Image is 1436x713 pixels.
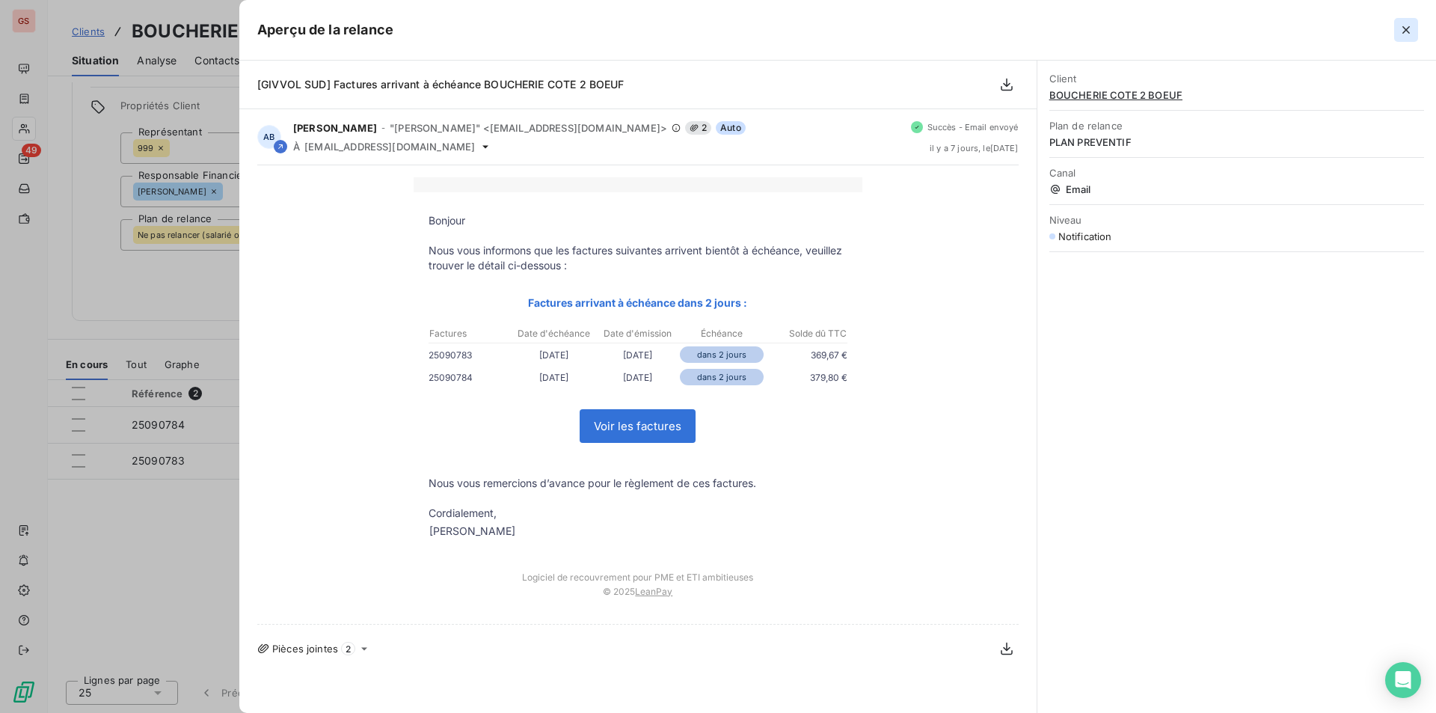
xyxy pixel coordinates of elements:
td: Logiciel de recouvrement pour PME et ETI ambitieuses [414,557,862,583]
div: [PERSON_NAME] [429,524,515,539]
span: Notification [1058,230,1112,242]
p: dans 2 jours [680,369,764,385]
a: LeanPay [635,586,672,597]
span: - [381,123,385,132]
span: Client [1049,73,1424,85]
p: 25090784 [429,370,512,385]
p: 379,80 € [764,370,847,385]
span: Succès - Email envoyé [927,123,1019,132]
p: [DATE] [512,370,596,385]
span: Plan de relance [1049,120,1424,132]
div: Open Intercom Messenger [1385,662,1421,698]
p: Factures [429,327,512,340]
p: Solde dû TTC [764,327,847,340]
h5: Aperçu de la relance [257,19,393,40]
span: Email [1049,183,1424,195]
p: Date d'échéance [513,327,595,340]
a: Voir les factures [580,410,695,442]
span: il y a 7 jours , le [DATE] [930,144,1019,153]
span: PLAN PREVENTIF [1049,136,1424,148]
span: À [293,141,300,153]
span: "[PERSON_NAME]" <[EMAIL_ADDRESS][DOMAIN_NAME]> [390,122,667,134]
div: AB [257,125,281,149]
span: [PERSON_NAME] [293,122,377,134]
span: 2 [341,642,355,655]
td: © 2025 [414,583,862,612]
p: Date d'émission [597,327,679,340]
span: Auto [716,121,746,135]
span: [EMAIL_ADDRESS][DOMAIN_NAME] [304,141,475,153]
span: 2 [685,121,711,135]
p: [DATE] [512,347,596,363]
p: Nous vous informons que les factures suivantes arrivent bientôt à échéance, veuillez trouver le d... [429,243,847,273]
p: [DATE] [596,347,680,363]
span: BOUCHERIE COTE 2 BOEUF [1049,89,1424,101]
p: Factures arrivant à échéance dans 2 jours : [429,294,847,311]
p: Nous vous remercions d’avance pour le règlement de ces factures. [429,476,847,491]
span: [GIVVOL SUD] Factures arrivant à échéance BOUCHERIE COTE 2 BOEUF [257,78,625,91]
p: [DATE] [596,370,680,385]
p: Bonjour [429,213,847,228]
p: 369,67 € [764,347,847,363]
span: Pièces jointes [272,643,338,655]
p: dans 2 jours [680,346,764,363]
p: Cordialement, [429,506,847,521]
span: Canal [1049,167,1424,179]
p: Échéance [681,327,763,340]
span: Niveau [1049,214,1424,226]
p: 25090783 [429,347,512,363]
